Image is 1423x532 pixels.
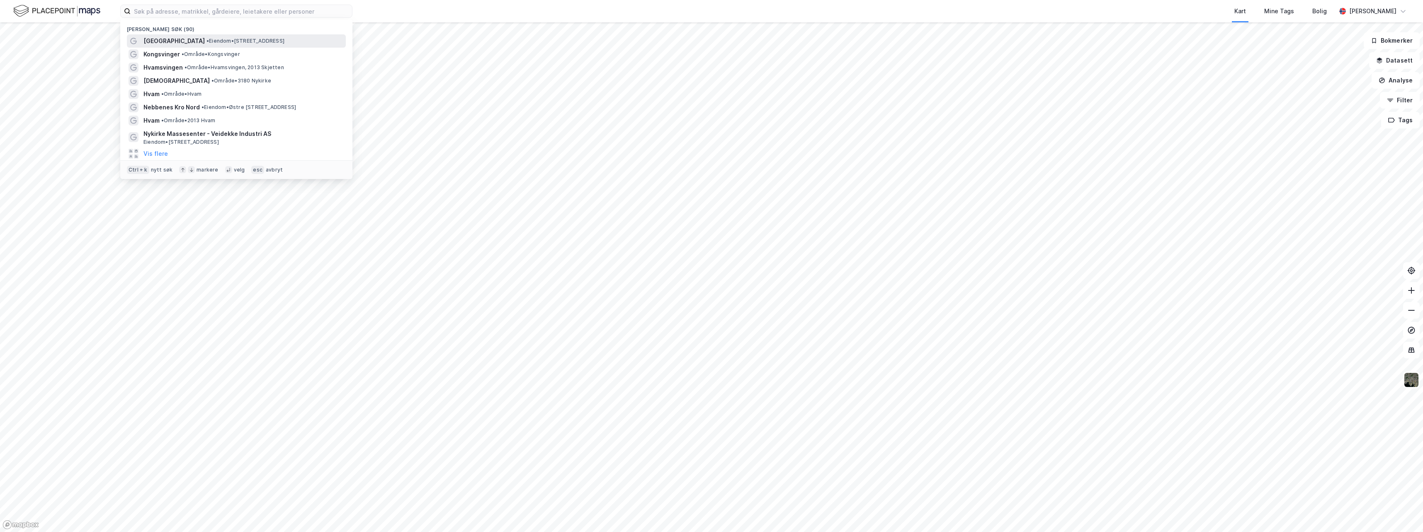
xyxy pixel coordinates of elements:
button: Datasett [1369,52,1420,69]
div: markere [197,167,218,173]
div: Ctrl + k [127,166,149,174]
button: Filter [1380,92,1420,109]
span: Eiendom • [STREET_ADDRESS] [206,38,284,44]
span: • [211,77,214,84]
div: Kart [1234,6,1246,16]
span: • [182,51,184,57]
button: Tags [1381,112,1420,128]
span: • [206,38,209,44]
button: Analyse [1372,72,1420,89]
div: [PERSON_NAME] søk (90) [120,19,352,34]
iframe: Chat Widget [1382,492,1423,532]
span: Hvamsvingen [143,63,183,73]
div: avbryt [266,167,283,173]
span: Nebbenes Kro Nord [143,102,200,112]
button: Bokmerker [1364,32,1420,49]
span: Område • Hvamsvingen, 2013 Skjetten [185,64,284,71]
span: • [161,117,164,123]
span: Eiendom • Østre [STREET_ADDRESS] [202,104,296,111]
a: Mapbox homepage [2,520,39,530]
span: Hvam [143,89,160,99]
div: esc [251,166,264,174]
input: Søk på adresse, matrikkel, gårdeiere, leietakere eller personer [131,5,352,17]
span: [GEOGRAPHIC_DATA] [143,36,205,46]
span: • [185,64,187,70]
img: logo.f888ab2527a4732fd821a326f86c7f29.svg [13,4,100,18]
div: nytt søk [151,167,173,173]
div: [PERSON_NAME] [1349,6,1396,16]
span: Område • Hvam [161,91,202,97]
div: velg [234,167,245,173]
button: Vis flere [143,149,168,159]
span: [DEMOGRAPHIC_DATA] [143,76,210,86]
span: Eiendom • [STREET_ADDRESS] [143,139,219,145]
span: Kongsvinger [143,49,180,59]
span: Område • 2013 Hvam [161,117,215,124]
div: Bolig [1312,6,1327,16]
div: Mine Tags [1264,6,1294,16]
span: • [202,104,204,110]
span: • [161,91,164,97]
span: Nykirke Massesenter - Veidekke Industri AS [143,129,342,139]
div: Kontrollprogram for chat [1382,492,1423,532]
span: Hvam [143,116,160,126]
img: 9k= [1404,372,1419,388]
span: Område • Kongsvinger [182,51,240,58]
span: Område • 3180 Nykirke [211,77,271,84]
